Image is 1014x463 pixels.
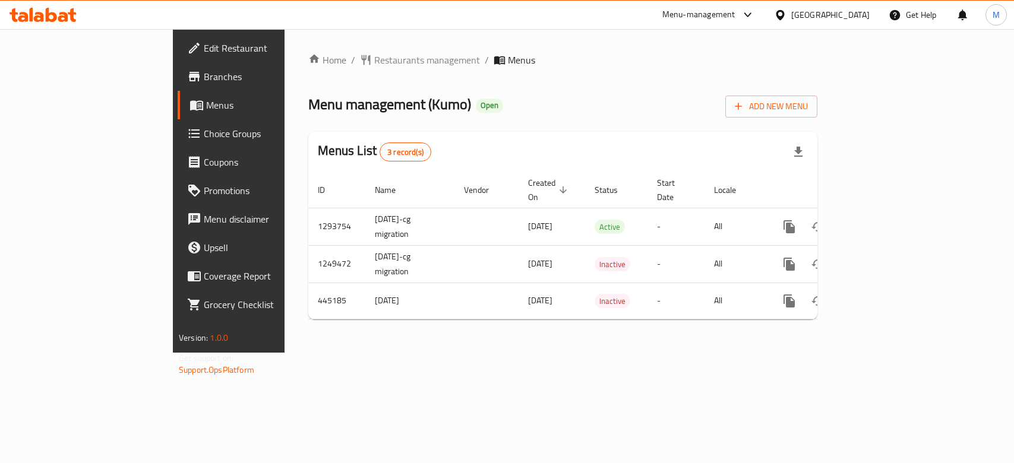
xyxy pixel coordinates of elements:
[647,245,705,283] td: -
[647,283,705,319] td: -
[595,294,630,308] span: Inactive
[204,41,333,55] span: Edit Restaurant
[775,213,804,241] button: more
[318,142,431,161] h2: Menus List
[464,183,504,197] span: Vendor
[178,290,342,319] a: Grocery Checklist
[204,155,333,169] span: Coupons
[365,245,454,283] td: [DATE]-cg migration
[657,176,690,204] span: Start Date
[178,119,342,148] a: Choice Groups
[528,256,552,271] span: [DATE]
[351,53,355,67] li: /
[528,176,571,204] span: Created On
[595,258,630,271] span: Inactive
[791,8,870,21] div: [GEOGRAPHIC_DATA]
[178,34,342,62] a: Edit Restaurant
[804,287,832,315] button: Change Status
[308,172,899,319] table: enhanced table
[204,269,333,283] span: Coverage Report
[178,233,342,262] a: Upsell
[204,183,333,198] span: Promotions
[179,330,208,345] span: Version:
[178,62,342,91] a: Branches
[775,287,804,315] button: more
[662,8,735,22] div: Menu-management
[365,208,454,245] td: [DATE]-cg migration
[705,208,766,245] td: All
[714,183,751,197] span: Locale
[360,53,480,67] a: Restaurants management
[179,350,233,366] span: Get support on:
[476,100,503,110] span: Open
[528,218,552,234] span: [DATE]
[476,99,503,113] div: Open
[375,183,411,197] span: Name
[374,53,480,67] span: Restaurants management
[204,126,333,141] span: Choice Groups
[508,53,535,67] span: Menus
[308,91,471,118] span: Menu management ( Kumo )
[766,172,899,208] th: Actions
[804,213,832,241] button: Change Status
[595,294,630,308] div: Inactive
[210,330,228,345] span: 1.0.0
[528,293,552,308] span: [DATE]
[775,250,804,278] button: more
[308,53,817,67] nav: breadcrumb
[204,240,333,255] span: Upsell
[993,8,1000,21] span: M
[647,208,705,245] td: -
[595,220,625,234] span: Active
[380,142,431,161] div: Total records count
[365,283,454,319] td: [DATE]
[178,176,342,205] a: Promotions
[178,148,342,176] a: Coupons
[784,138,813,166] div: Export file
[705,245,766,283] td: All
[735,99,808,114] span: Add New Menu
[595,257,630,271] div: Inactive
[206,98,333,112] span: Menus
[179,362,254,378] a: Support.OpsPlatform
[705,283,766,319] td: All
[804,250,832,278] button: Change Status
[725,96,817,118] button: Add New Menu
[380,147,431,158] span: 3 record(s)
[178,205,342,233] a: Menu disclaimer
[595,183,633,197] span: Status
[178,91,342,119] a: Menus
[485,53,489,67] li: /
[204,212,333,226] span: Menu disclaimer
[318,183,340,197] span: ID
[204,297,333,312] span: Grocery Checklist
[178,262,342,290] a: Coverage Report
[204,69,333,84] span: Branches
